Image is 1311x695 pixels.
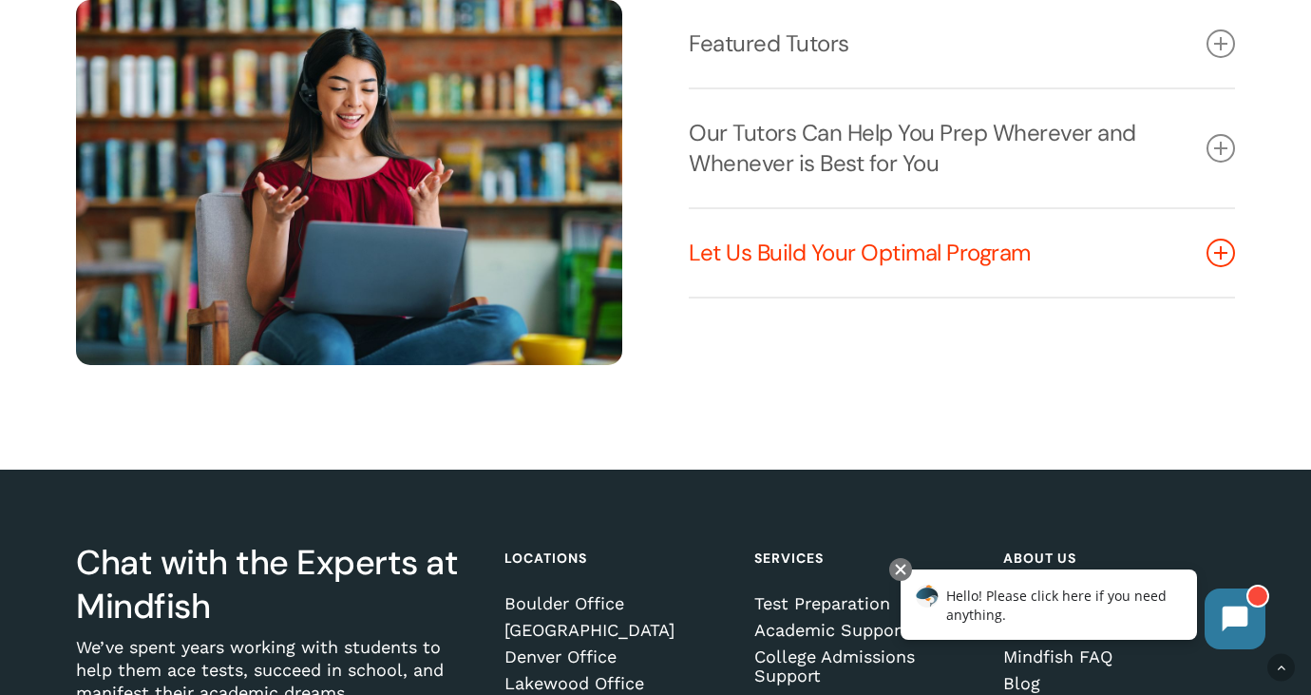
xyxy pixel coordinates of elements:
[754,647,980,685] a: College Admissions Support
[881,554,1284,668] iframe: Chatbot
[504,541,731,575] h4: Locations
[76,541,482,628] h3: Chat with the Experts at Mindfish
[754,594,980,613] a: Test Preparation
[504,674,731,693] a: Lakewood Office
[504,647,731,666] a: Denver Office
[754,621,980,640] a: Academic Support
[504,594,731,613] a: Boulder Office
[1003,674,1229,693] a: Blog
[754,541,980,575] h4: Services
[689,209,1235,297] a: Let Us Build Your Optimal Program
[1003,541,1229,575] h4: About Us
[504,621,731,640] a: [GEOGRAPHIC_DATA]
[689,89,1235,207] a: Our Tutors Can Help You Prep Wherever and Whenever is Best for You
